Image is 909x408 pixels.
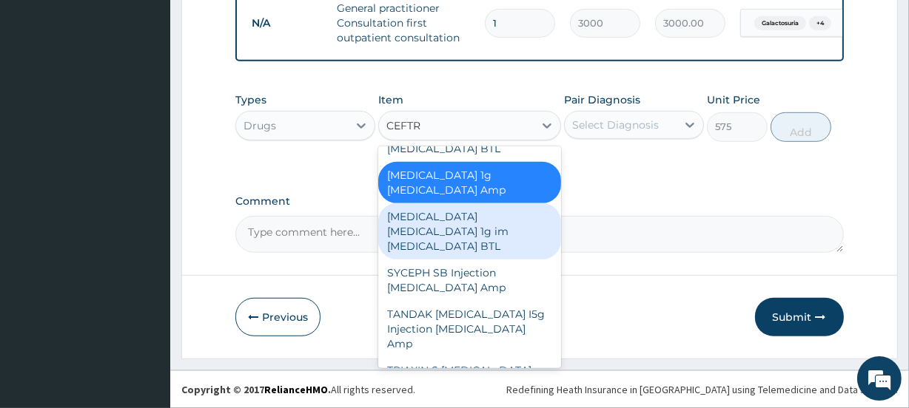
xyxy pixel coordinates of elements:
div: Chat with us now [77,83,249,102]
footer: All rights reserved. [170,370,909,408]
button: Add [771,112,831,142]
strong: Copyright © 2017 . [181,383,331,396]
span: + 4 [809,16,831,31]
div: [MEDICAL_DATA] 1g [MEDICAL_DATA] Amp [378,162,560,203]
td: N/A [244,10,329,37]
button: Submit [755,298,844,336]
div: TRIAXIN S [MEDICAL_DATA] [MEDICAL_DATA] Pck [378,357,560,398]
span: Galactosuria [754,16,806,31]
label: Item [378,92,403,107]
span: We're online! [86,115,204,264]
div: Drugs [244,118,276,133]
div: TANDAK [MEDICAL_DATA] I5g Injection [MEDICAL_DATA] Amp [378,301,560,357]
label: Unit Price [707,92,760,107]
label: Comment [235,195,843,208]
img: d_794563401_company_1708531726252_794563401 [27,74,60,111]
div: Select Diagnosis [572,118,659,132]
a: RelianceHMO [264,383,328,396]
div: Redefining Heath Insurance in [GEOGRAPHIC_DATA] using Telemedicine and Data Science! [506,382,898,397]
div: SYCEPH SB Injection [MEDICAL_DATA] Amp [378,259,560,301]
button: Previous [235,298,321,336]
div: Minimize live chat window [243,7,278,43]
label: Types [235,94,266,106]
div: [MEDICAL_DATA] [MEDICAL_DATA] 1g im [MEDICAL_DATA] BTL [378,203,560,259]
label: Pair Diagnosis [564,92,640,107]
textarea: Type your message and hit 'Enter' [7,260,282,312]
